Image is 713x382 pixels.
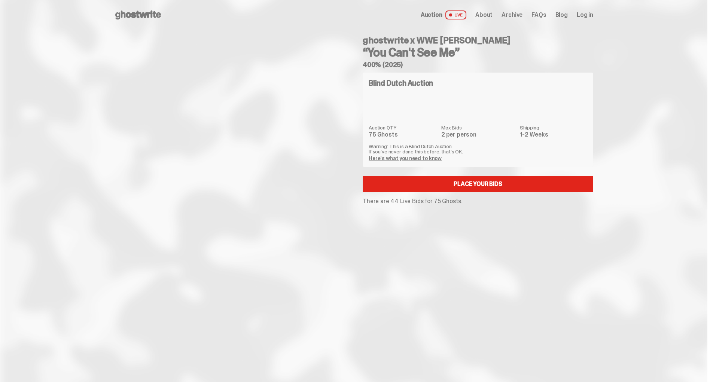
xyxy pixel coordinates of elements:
a: About [475,12,493,18]
a: Auction LIVE [421,10,466,19]
p: Warning: This is a Blind Dutch Auction. If you’ve never done this before, that’s OK. [369,144,587,154]
p: There are 44 Live Bids for 75 Ghosts. [363,198,593,204]
a: FAQs [531,12,546,18]
h4: Blind Dutch Auction [369,79,433,87]
dd: 2 per person [441,132,515,138]
span: Auction [421,12,442,18]
dt: Auction QTY [369,125,437,130]
span: LIVE [445,10,467,19]
dd: 1-2 Weeks [520,132,587,138]
h5: 400% (2025) [363,61,593,68]
a: Place your Bids [363,176,593,192]
h4: ghostwrite x WWE [PERSON_NAME] [363,36,593,45]
a: Here's what you need to know [369,155,442,162]
a: Log in [577,12,593,18]
a: Archive [502,12,522,18]
a: Blog [555,12,568,18]
dt: Max Bids [441,125,515,130]
dt: Shipping [520,125,587,130]
dd: 75 Ghosts [369,132,437,138]
h3: “You Can't See Me” [363,46,593,58]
